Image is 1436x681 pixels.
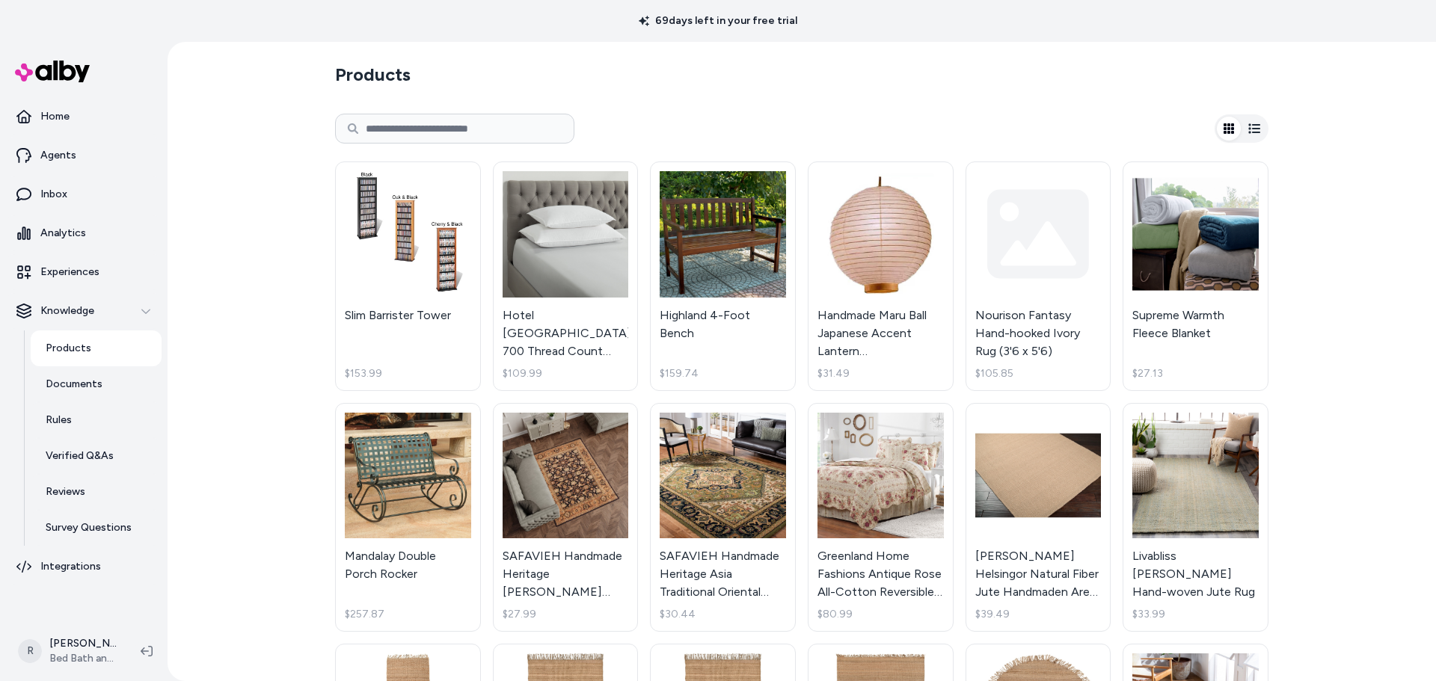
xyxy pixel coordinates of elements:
button: Knowledge [6,293,162,329]
p: Integrations [40,559,101,574]
a: Products [31,330,162,366]
a: Slim Barrister TowerSlim Barrister Tower$153.99 [335,161,481,391]
p: Inbox [40,187,67,202]
a: Hotel Grand Naples 700 Thread Count Siberian White Down PillowHotel [GEOGRAPHIC_DATA] 700 Thread ... [493,161,639,391]
a: Greenland Home Fashions Antique Rose All-Cotton Reversible Quilt SetGreenland Home Fashions Antiq... [808,403,954,632]
p: Reviews [46,484,85,499]
a: Handmade Maru Ball Japanese Accent Lantern (China)Handmade Maru Ball Japanese Accent Lantern ([GE... [808,161,954,391]
span: Bed Bath and Beyond [49,651,117,666]
span: R [18,639,42,663]
a: Highland 4-Foot BenchHighland 4-Foot Bench$159.74 [650,161,796,391]
a: Verified Q&As [31,438,162,474]
button: R[PERSON_NAME]Bed Bath and Beyond [9,627,129,675]
a: Reviews [31,474,162,510]
p: Verified Q&As [46,449,114,463]
h2: Products [335,63,411,87]
p: Rules [46,413,72,428]
p: Agents [40,148,76,163]
a: Supreme Warmth Fleece BlanketSupreme Warmth Fleece Blanket$27.13 [1123,161,1268,391]
p: Documents [46,377,102,392]
a: Nourison Fantasy Hand-hooked Ivory Rug (3'6 x 5'6)$105.85 [966,161,1111,391]
a: Agents [6,138,162,173]
p: 69 days left in your free trial [630,13,806,28]
a: Documents [31,366,162,402]
p: Products [46,341,91,356]
a: Livabliss Carter Hand-woven Jute RugLivabliss [PERSON_NAME] Hand-woven Jute Rug$33.99 [1123,403,1268,632]
a: Survey Questions [31,510,162,546]
a: Home [6,99,162,135]
p: Home [40,109,70,124]
a: Integrations [6,549,162,585]
p: Analytics [40,226,86,241]
a: Inbox [6,176,162,212]
a: SAFAVIEH Handmade Heritage Asia Traditional Oriental Wool RugSAFAVIEH Handmade Heritage Asia Trad... [650,403,796,632]
img: alby Logo [15,61,90,82]
a: Experiences [6,254,162,290]
p: Knowledge [40,303,94,318]
p: Experiences [40,265,99,280]
a: Carson Carrington Helsingor Natural Fiber Jute Handmaden Area Rug[PERSON_NAME] Helsingor Natural ... [966,403,1111,632]
a: SAFAVIEH Handmade Heritage Ashanti Traditional Oriental Wool RugSAFAVIEH Handmade Heritage [PERSO... [493,403,639,632]
a: Mandalay Double Porch RockerMandalay Double Porch Rocker$257.87 [335,403,481,632]
a: Rules [31,402,162,438]
p: Survey Questions [46,520,132,535]
p: [PERSON_NAME] [49,636,117,651]
a: Analytics [6,215,162,251]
